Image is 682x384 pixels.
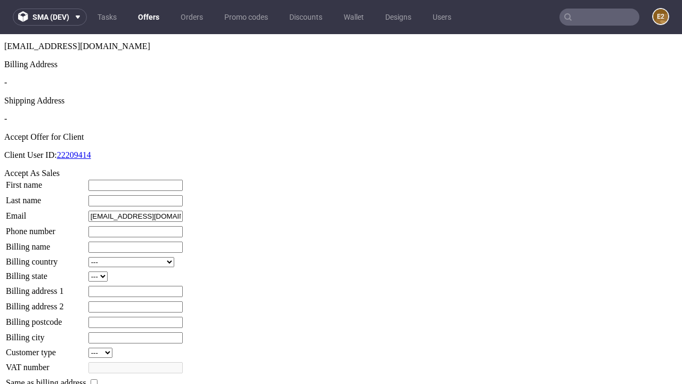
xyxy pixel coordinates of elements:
[174,9,209,26] a: Orders
[5,222,87,234] td: Billing country
[5,313,87,324] td: Customer type
[4,98,678,108] div: Accept Offer for Client
[4,26,678,35] div: Billing Address
[5,282,87,294] td: Billing postcode
[5,298,87,310] td: Billing city
[218,9,274,26] a: Promo codes
[4,134,678,144] div: Accept As Sales
[132,9,166,26] a: Offers
[4,116,678,126] p: Client User ID:
[5,267,87,279] td: Billing address 2
[13,9,87,26] button: sma (dev)
[4,80,7,89] span: -
[426,9,458,26] a: Users
[5,343,87,355] td: Same as billing address
[653,9,668,24] figcaption: e2
[337,9,370,26] a: Wallet
[4,44,7,53] span: -
[33,13,69,21] span: sma (dev)
[4,7,150,17] span: [EMAIL_ADDRESS][DOMAIN_NAME]
[5,176,87,188] td: Email
[4,62,678,71] div: Shipping Address
[5,327,87,340] td: VAT number
[379,9,418,26] a: Designs
[91,9,123,26] a: Tasks
[5,161,87,173] td: Last name
[5,145,87,157] td: First name
[5,207,87,219] td: Billing name
[283,9,329,26] a: Discounts
[5,191,87,204] td: Phone number
[57,116,91,125] a: 22209414
[5,237,87,248] td: Billing state
[5,251,87,263] td: Billing address 1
